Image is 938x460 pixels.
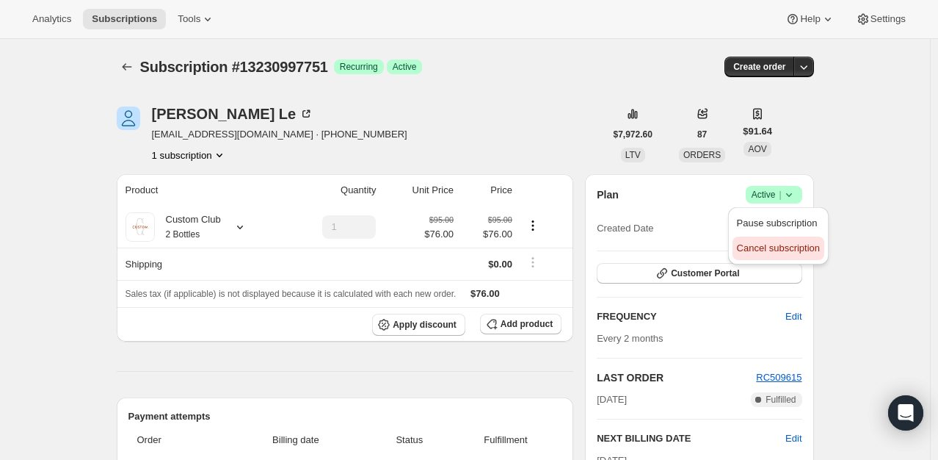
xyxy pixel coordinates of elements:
span: $76.00 [462,227,512,242]
button: Edit [785,431,801,446]
img: product img [126,212,155,242]
span: | [779,189,781,201]
small: 2 Bottles [166,229,200,240]
button: Subscriptions [117,57,137,77]
th: Shipping [117,248,285,280]
button: Product actions [152,148,227,162]
span: LTV [625,150,641,160]
th: Price [458,174,517,206]
span: Settings [870,13,906,25]
span: Created Date [597,221,653,236]
span: Create order [733,61,785,73]
h2: NEXT BILLING DATE [597,431,785,446]
span: Fulfilled [766,394,796,406]
span: Cancel subscription [737,242,820,254]
span: [DATE] [597,392,627,407]
th: Order [128,424,227,456]
span: Sales tax (if applicable) is not displayed because it is calculated with each new order. [126,289,457,299]
span: Help [800,13,820,25]
button: $7,972.60 [605,124,661,145]
span: Add product [501,318,553,330]
span: Nancy Le [117,107,140,130]
button: Analytics [23,9,80,29]
small: $95.00 [429,215,454,224]
span: Active [393,61,417,73]
span: $76.00 [424,227,454,242]
div: Open Intercom Messenger [888,395,923,431]
button: Create order [724,57,794,77]
button: Customer Portal [597,263,801,284]
div: [PERSON_NAME] Le [152,107,314,121]
button: Tools [169,9,224,29]
span: Customer Portal [671,267,739,279]
button: Help [777,9,843,29]
h2: LAST ORDER [597,370,756,385]
th: Unit Price [380,174,458,206]
span: Pause subscription [737,218,818,229]
button: Shipping actions [521,254,545,270]
span: [EMAIL_ADDRESS][DOMAIN_NAME] · [PHONE_NUMBER] [152,127,407,142]
button: Subscriptions [83,9,166,29]
button: Cancel subscription [732,237,824,260]
th: Quantity [284,174,380,206]
button: Add product [480,314,561,334]
span: Every 2 months [597,333,663,344]
button: 87 [688,124,716,145]
span: Fulfillment [459,433,553,448]
span: ORDERS [683,150,721,160]
small: $95.00 [488,215,512,224]
span: Apply discount [393,319,457,331]
a: RC509615 [756,372,801,383]
span: AOV [748,144,766,154]
button: Pause subscription [732,212,824,235]
button: Product actions [521,218,545,234]
button: Settings [847,9,915,29]
span: $91.64 [743,124,772,139]
button: Edit [777,305,810,328]
span: Subscription #13230997751 [140,59,328,75]
span: Recurring [340,61,378,73]
h2: Payment attempts [128,409,562,424]
span: Subscriptions [92,13,157,25]
span: Billing date [231,433,360,448]
th: Product [117,174,285,206]
h2: Plan [597,187,619,202]
span: Status [369,433,450,448]
h2: FREQUENCY [597,309,785,324]
button: RC509615 [756,370,801,385]
span: $76.00 [470,288,500,299]
span: 87 [697,129,707,140]
span: $0.00 [488,259,512,270]
span: $7,972.60 [614,129,652,140]
span: Edit [785,309,801,324]
div: Custom Club [155,212,221,242]
span: Active [752,187,796,202]
button: Apply discount [372,314,465,336]
span: Tools [178,13,200,25]
span: Analytics [32,13,71,25]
